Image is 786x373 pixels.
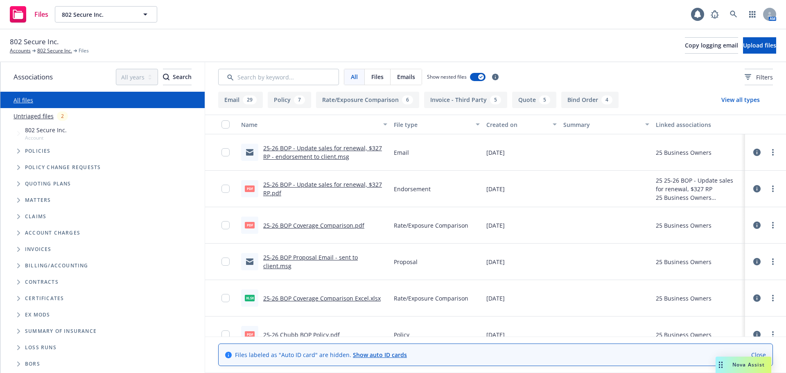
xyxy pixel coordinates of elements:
a: Show auto ID cards [353,351,407,359]
a: All files [14,96,33,104]
span: Files [371,72,384,81]
button: Name [238,115,391,134]
div: File type [394,120,471,129]
span: Matters [25,198,51,203]
div: Drag to move [716,357,726,373]
span: Summary of insurance [25,329,97,334]
span: Ex Mods [25,312,50,317]
span: Upload files [743,41,776,49]
div: 5 [539,95,550,104]
span: Proposal [394,258,418,266]
span: Contracts [25,280,59,285]
a: more [768,257,778,267]
span: xlsx [245,295,255,301]
span: pdf [245,331,255,337]
input: Toggle Row Selected [221,258,230,266]
div: 25 Business Owners [656,294,711,303]
input: Toggle Row Selected [221,221,230,229]
button: Copy logging email [685,37,738,54]
span: [DATE] [486,294,505,303]
a: 25-26 Chubb BOP Policy.pdf [263,331,340,339]
a: 25-26 BOP Proposal Email - sent to client.msg [263,253,358,270]
button: Summary [560,115,653,134]
span: Nova Assist [732,361,765,368]
a: Untriaged files [14,112,54,120]
span: Rate/Exposure Comparison [394,221,468,230]
a: more [768,293,778,303]
span: Quoting plans [25,181,71,186]
button: Invoice - Third Party [424,92,507,108]
button: 802 Secure Inc. [55,6,157,23]
button: Filters [745,69,773,85]
a: Search [725,6,742,23]
span: Loss Runs [25,345,56,350]
div: Tree Example [0,124,205,258]
span: Emails [397,72,415,81]
span: 802 Secure Inc. [10,36,59,47]
a: more [768,330,778,339]
a: 25-26 BOP - Update sales for renewal, $327 RP - endorsement to client.msg [263,144,382,161]
a: Close [751,350,766,359]
span: Files [34,11,48,18]
div: 25 25-26 BOP - Update sales for renewal, $327 RP [656,176,742,193]
div: 25 Business Owners [656,193,742,202]
span: Account [25,134,67,141]
a: Switch app [744,6,761,23]
div: 6 [402,95,413,104]
div: 29 [243,95,257,104]
button: Created on [483,115,560,134]
div: 25 Business Owners [656,258,711,266]
button: Rate/Exposure Comparison [316,92,419,108]
button: Linked associations [653,115,745,134]
button: Nova Assist [716,357,771,373]
span: 802 Secure Inc. [62,10,133,19]
a: 25-26 BOP Coverage Comparison.pdf [263,222,364,229]
span: pdf [245,222,255,228]
a: more [768,184,778,194]
a: Accounts [10,47,31,54]
span: BORs [25,362,40,366]
span: [DATE] [486,148,505,157]
span: Policy [394,330,409,339]
span: [DATE] [486,330,505,339]
span: Filters [756,73,773,81]
a: 25-26 BOP - Update sales for renewal, $327 RP.pdf [263,181,382,197]
div: 4 [601,95,612,104]
a: Files [7,3,52,26]
span: Billing/Accounting [25,263,88,268]
div: 7 [294,95,305,104]
div: 25 Business Owners [656,148,711,157]
div: Linked associations [656,120,742,129]
input: Toggle Row Selected [221,185,230,193]
div: Name [241,120,378,129]
button: Upload files [743,37,776,54]
span: [DATE] [486,221,505,230]
div: Summary [563,120,640,129]
button: SearchSearch [163,69,192,85]
span: Rate/Exposure Comparison [394,294,468,303]
div: Search [163,69,192,85]
span: Files [79,47,89,54]
span: Copy logging email [685,41,738,49]
span: Policy change requests [25,165,101,170]
div: 25 Business Owners [656,330,711,339]
input: Toggle Row Selected [221,294,230,302]
svg: Search [163,74,169,80]
span: pdf [245,185,255,192]
span: Filters [745,73,773,81]
button: File type [391,115,483,134]
span: [DATE] [486,185,505,193]
a: more [768,220,778,230]
span: Account charges [25,231,80,235]
a: more [768,147,778,157]
button: Email [218,92,263,108]
input: Toggle Row Selected [221,148,230,156]
span: [DATE] [486,258,505,266]
a: Report a Bug [707,6,723,23]
div: 5 [490,95,501,104]
button: Policy [268,92,311,108]
span: All [351,72,358,81]
span: Files labeled as "Auto ID card" are hidden. [235,350,407,359]
div: Created on [486,120,548,129]
button: Bind Order [561,92,619,108]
